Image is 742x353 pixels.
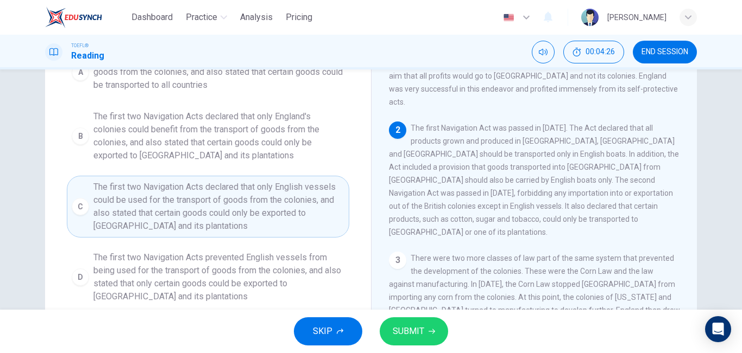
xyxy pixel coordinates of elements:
[71,49,104,62] h1: Reading
[586,48,615,56] span: 00:04:26
[93,181,344,233] span: The first two Navigation Acts declared that only English vessels could be used for the transport ...
[389,124,679,236] span: The first Navigation Act was passed in [DATE]. The Act declared that all products grown and produ...
[532,41,555,63] div: Mute
[71,42,89,49] span: TOEFL®
[127,8,177,27] button: Dashboard
[72,127,89,145] div: B
[181,8,231,27] button: Practice
[294,317,362,345] button: SKIP
[93,53,344,92] span: The first two Navigation Acts declared that only England could use goods from the colonies, and a...
[240,11,273,24] span: Analysis
[67,246,349,308] button: DThe first two Navigation Acts prevented English vessels from being used for the transport of goo...
[93,110,344,162] span: The first two Navigation Acts declared that only England's colonies could benefit from the transp...
[45,7,127,28] a: EduSynch logo
[186,11,217,24] span: Practice
[72,198,89,215] div: C
[131,11,173,24] span: Dashboard
[67,176,349,238] button: CThe first two Navigation Acts declared that only English vessels could be used for the transport...
[281,8,317,27] button: Pricing
[393,324,424,339] span: SUBMIT
[93,251,344,303] span: The first two Navigation Acts prevented English vessels from being used for the transport of good...
[72,268,89,286] div: D
[633,41,697,63] button: END SESSION
[502,14,515,22] img: en
[286,11,312,24] span: Pricing
[236,8,277,27] button: Analysis
[67,105,349,167] button: BThe first two Navigation Acts declared that only England's colonies could benefit from the trans...
[313,324,332,339] span: SKIP
[389,121,406,139] div: 2
[45,7,102,28] img: EduSynch logo
[67,48,349,97] button: AThe first two Navigation Acts declared that only England could use goods from the colonies, and ...
[642,48,688,56] span: END SESSION
[72,63,89,81] div: A
[380,317,448,345] button: SUBMIT
[705,316,731,342] div: Open Intercom Messenger
[563,41,624,63] button: 00:04:26
[389,252,406,269] div: 3
[581,9,599,26] img: Profile picture
[607,11,666,24] div: [PERSON_NAME]
[563,41,624,63] div: Hide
